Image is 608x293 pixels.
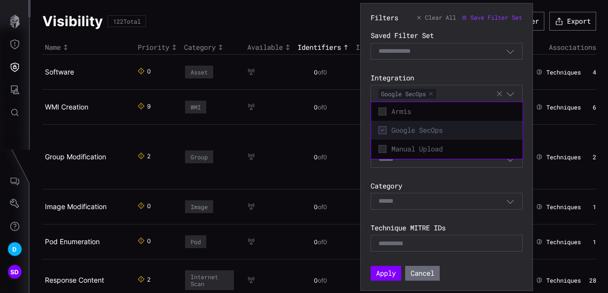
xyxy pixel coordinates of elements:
button: Apply [371,266,401,281]
div: 6 [586,104,596,111]
th: Associations [533,40,596,55]
button: D [0,238,29,260]
th: Integration [353,40,440,55]
div: Group [190,153,208,160]
span: Manual Upload [391,145,515,153]
div: 0 [298,277,343,285]
div: 0 [298,69,343,76]
div: 0 [298,238,343,246]
span: Techniques [546,277,581,285]
div: 1 [586,203,596,211]
span: Google SecOps [379,89,436,99]
div: Filters [371,13,398,22]
span: Techniques [546,69,581,76]
div: 0 [147,68,155,76]
button: SD [0,260,29,283]
span: Techniques [546,153,581,161]
button: Toggle options menu [506,89,515,98]
span: of 0 [318,277,327,284]
div: Toggle sort direction [45,43,133,52]
div: 0 [298,104,343,111]
div: Asset [190,69,208,75]
div: Image [190,203,208,210]
button: Export [549,12,596,31]
div: Toggle sort direction [184,43,242,52]
label: Category [371,182,523,190]
button: Toggle options menu [506,155,515,164]
div: 2 [586,153,596,161]
span: Save Filter Set [470,14,522,22]
div: 0 [298,203,343,211]
div: 0 [147,237,155,246]
div: Pod [190,238,201,245]
span: Armis [391,107,515,116]
div: 28 [586,277,596,285]
div: Toggle sort direction [138,43,179,52]
button: Toggle options menu [506,197,515,206]
div: 2 [147,276,155,285]
a: Response Content [45,276,104,284]
button: Toggle options menu [506,47,515,56]
label: Technique MITRE IDs [371,223,523,232]
button: Clear All [416,13,456,22]
div: 1 [586,238,596,246]
div: 4 [586,69,596,76]
div: Toggle sort direction [298,43,351,52]
span: of 0 [318,153,327,161]
a: Software [45,68,74,76]
span: of 0 [318,238,327,246]
button: Clear selection [495,89,503,98]
span: of 0 [318,69,327,76]
span: D [12,244,17,255]
div: Toggle sort direction [247,43,293,52]
a: Image Modification [45,202,107,211]
div: 0 [298,153,343,161]
span: of 0 [318,104,327,111]
span: Google SecOps [391,126,515,135]
div: 122 Total [113,18,141,24]
div: Internet Scan [190,273,228,287]
label: Integration [371,73,523,82]
a: Group Modification [45,152,106,161]
span: Techniques [546,238,581,246]
span: Techniques [546,203,581,211]
div: 0 [147,202,155,211]
div: WMI [190,104,201,110]
div: 9 [147,103,155,111]
a: Pod Enumeration [45,237,100,246]
a: WMI Creation [45,103,88,111]
label: Saved Filter Set [371,31,523,40]
span: Techniques [546,104,581,111]
button: Save Filter Set [461,13,523,22]
h1: Visibility [42,12,103,30]
span: SD [10,267,19,277]
span: of 0 [318,203,327,211]
span: Clear All [425,14,456,22]
button: Cancel [405,266,440,281]
div: 2 [147,152,155,161]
